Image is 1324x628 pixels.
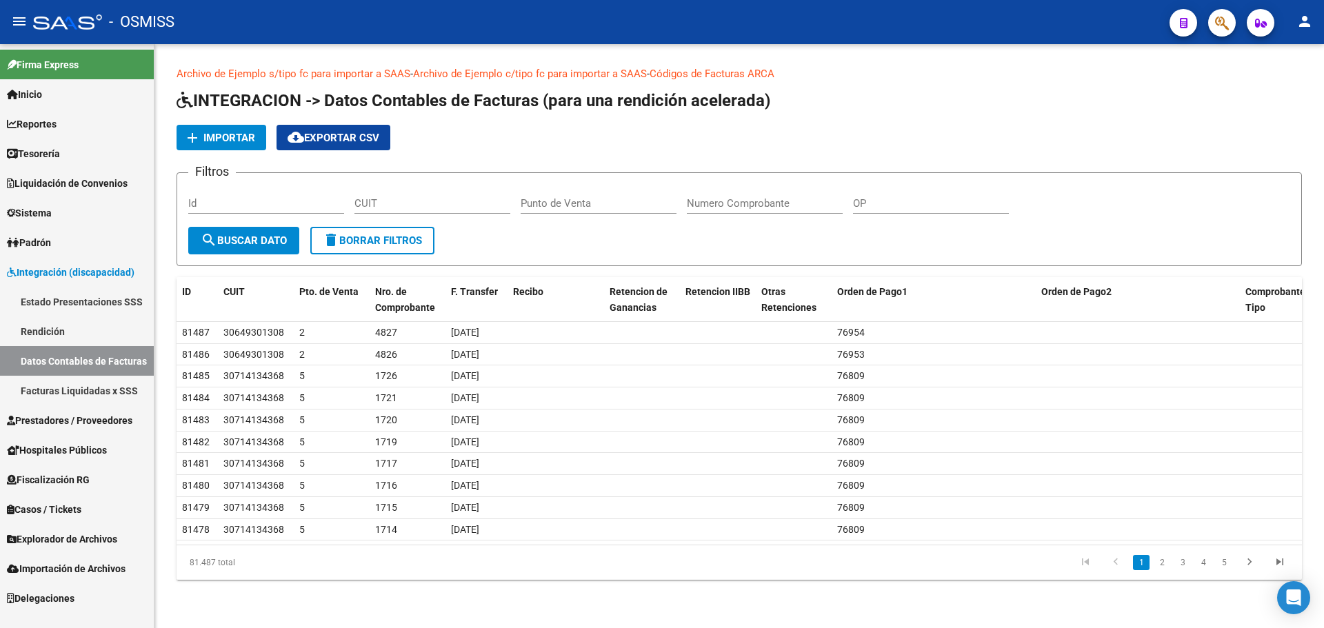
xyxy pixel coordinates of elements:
[277,125,390,150] button: Exportar CSV
[604,277,680,323] datatable-header-cell: Retencion de Ganancias
[375,458,397,469] span: 1717
[1267,555,1293,570] a: go to last page
[323,232,339,248] mat-icon: delete
[299,327,305,338] span: 2
[837,502,865,513] span: 76809
[182,414,210,425] span: 81483
[1296,13,1313,30] mat-icon: person
[223,524,284,535] span: 30714134368
[375,436,397,447] span: 1719
[837,392,865,403] span: 76809
[299,349,305,360] span: 2
[7,176,128,191] span: Liquidación de Convenios
[182,436,210,447] span: 81482
[299,414,305,425] span: 5
[177,125,266,150] button: Importar
[1216,555,1232,570] a: 5
[177,277,218,323] datatable-header-cell: ID
[7,265,134,280] span: Integración (discapacidad)
[223,436,284,447] span: 30714134368
[201,234,287,247] span: Buscar Dato
[756,277,832,323] datatable-header-cell: Otras Retenciones
[375,414,397,425] span: 1720
[451,458,479,469] span: [DATE]
[218,277,294,323] datatable-header-cell: CUIT
[375,370,397,381] span: 1726
[1277,581,1310,614] div: Open Intercom Messenger
[837,370,865,381] span: 76809
[184,130,201,146] mat-icon: add
[451,480,479,491] span: [DATE]
[610,286,668,313] span: Retencion de Ganancias
[182,502,210,513] span: 81479
[223,286,245,297] span: CUIT
[451,327,479,338] span: [DATE]
[837,349,865,360] span: 76953
[188,162,236,181] h3: Filtros
[177,545,399,580] div: 81.487 total
[299,502,305,513] span: 5
[375,327,397,338] span: 4827
[223,414,284,425] span: 30714134368
[837,414,865,425] span: 76809
[375,524,397,535] span: 1714
[223,327,284,338] span: 30649301308
[182,327,210,338] span: 81487
[837,327,865,338] span: 76954
[7,205,52,221] span: Sistema
[177,66,1302,81] p: - -
[1072,555,1099,570] a: go to first page
[223,458,284,469] span: 30714134368
[837,286,907,297] span: Orden de Pago1
[513,286,543,297] span: Recibo
[182,524,210,535] span: 81478
[832,277,1036,323] datatable-header-cell: Orden de Pago1
[7,502,81,517] span: Casos / Tickets
[1131,551,1152,574] li: page 1
[7,591,74,606] span: Delegaciones
[685,286,750,297] span: Retencion IIBB
[299,436,305,447] span: 5
[680,277,756,323] datatable-header-cell: Retencion IIBB
[375,349,397,360] span: 4826
[375,480,397,491] span: 1716
[188,227,299,254] button: Buscar Dato
[310,227,434,254] button: Borrar Filtros
[1195,555,1212,570] a: 4
[451,524,479,535] span: [DATE]
[109,7,174,37] span: - OSMISS
[7,531,117,547] span: Explorador de Archivos
[1154,555,1170,570] a: 2
[299,458,305,469] span: 5
[182,392,210,403] span: 81484
[7,117,57,132] span: Reportes
[508,277,604,323] datatable-header-cell: Recibo
[7,57,79,72] span: Firma Express
[761,286,816,313] span: Otras Retenciones
[299,480,305,491] span: 5
[451,349,479,360] span: [DATE]
[182,349,210,360] span: 81486
[451,502,479,513] span: [DATE]
[837,436,865,447] span: 76809
[375,392,397,403] span: 1721
[413,68,647,80] a: Archivo de Ejemplo c/tipo fc para importar a SAAS
[1214,551,1234,574] li: page 5
[223,349,284,360] span: 30649301308
[7,561,126,576] span: Importación de Archivos
[182,480,210,491] span: 81480
[1041,286,1112,297] span: Orden de Pago2
[451,414,479,425] span: [DATE]
[182,286,191,297] span: ID
[299,370,305,381] span: 5
[837,458,865,469] span: 76809
[177,68,410,80] a: Archivo de Ejemplo s/tipo fc para importar a SAAS
[1103,555,1129,570] a: go to previous page
[182,370,210,381] span: 81485
[294,277,370,323] datatable-header-cell: Pto. de Venta
[7,413,132,428] span: Prestadores / Proveedores
[177,91,770,110] span: INTEGRACION -> Datos Contables de Facturas (para una rendición acelerada)
[182,458,210,469] span: 81481
[299,286,359,297] span: Pto. de Venta
[1236,555,1263,570] a: go to next page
